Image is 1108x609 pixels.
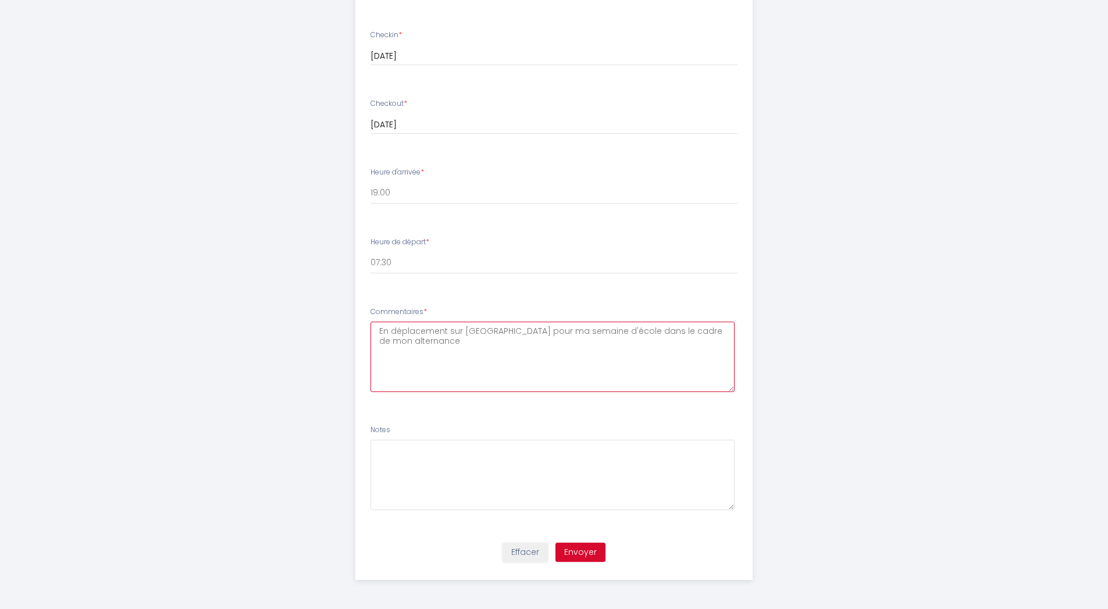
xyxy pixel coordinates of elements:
[370,167,424,178] label: Heure d'arrivée
[370,237,429,248] label: Heure de départ
[370,425,390,436] label: Notes
[503,543,548,562] button: Effacer
[370,307,427,318] label: Commentaires
[555,543,605,562] button: Envoyer
[370,30,402,41] label: Checkin
[370,98,407,109] label: Checkout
